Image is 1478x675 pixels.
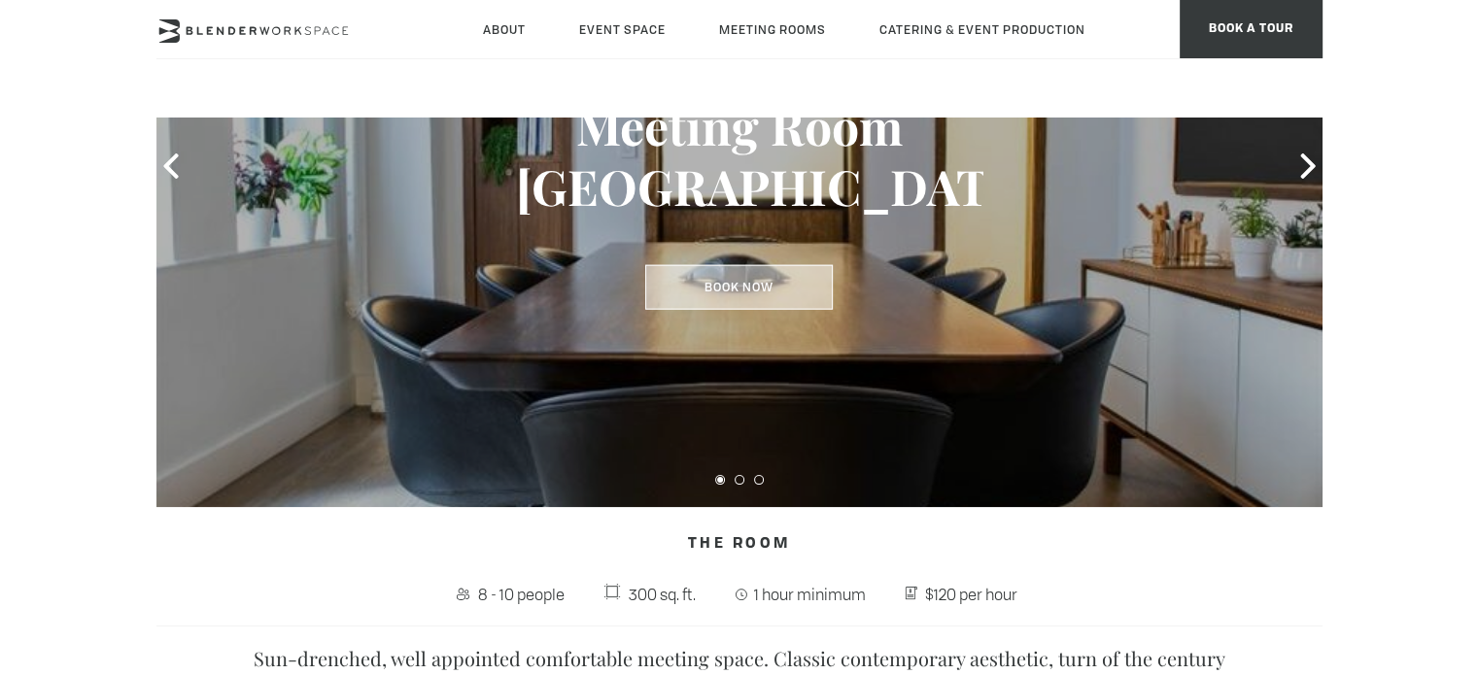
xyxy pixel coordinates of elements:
h3: Meeting Room [GEOGRAPHIC_DATA] [516,96,963,217]
iframe: Chat Widget [1381,582,1478,675]
h4: The Room [156,526,1323,563]
span: 1 hour minimum [750,579,872,610]
span: 300 sq. ft. [624,579,701,610]
a: Book Now [645,265,833,310]
span: $120 per hour [920,579,1022,610]
span: 8 - 10 people [473,579,569,610]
